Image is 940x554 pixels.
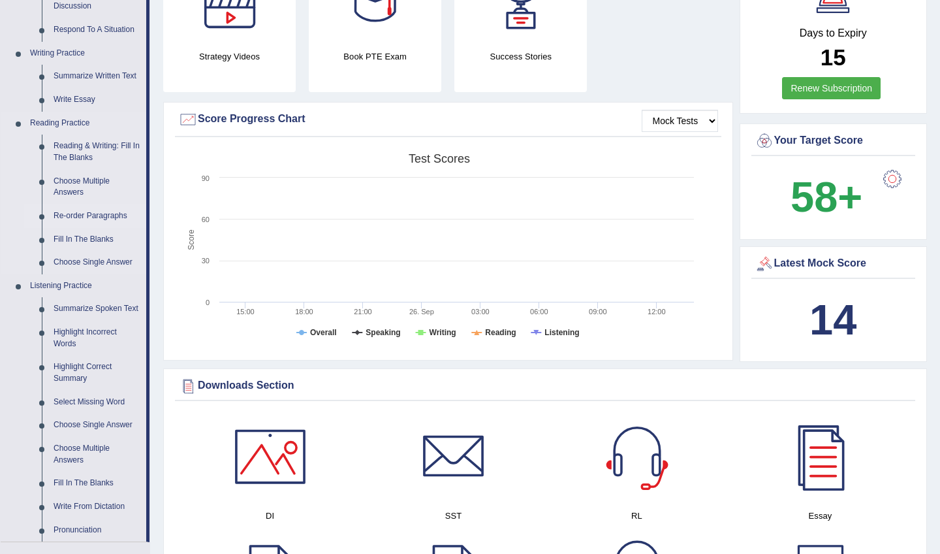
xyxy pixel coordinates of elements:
[809,296,856,344] b: 14
[48,321,146,355] a: Highlight Incorrect Words
[178,110,718,129] div: Score Progress Chart
[48,135,146,169] a: Reading & Writing: Fill In The Blanks
[821,44,846,70] b: 15
[310,328,337,337] tspan: Overall
[48,355,146,390] a: Highlight Correct Summary
[544,328,579,337] tspan: Listening
[430,328,456,337] tspan: Writing
[187,229,196,250] tspan: Score
[552,509,722,523] h4: RL
[48,18,146,42] a: Respond To A Situation
[48,88,146,112] a: Write Essay
[185,509,355,523] h4: DI
[48,297,146,321] a: Summarize Spoken Text
[48,391,146,414] a: Select Missing Word
[755,131,913,151] div: Your Target Score
[24,112,146,135] a: Reading Practice
[48,228,146,252] a: Fill In The Blanks
[202,257,210,265] text: 30
[309,50,441,63] h4: Book PTE Exam
[648,308,666,316] text: 12:00
[366,328,400,337] tspan: Speaking
[24,274,146,298] a: Listening Practice
[163,50,296,63] h4: Strategy Videos
[202,216,210,223] text: 60
[755,27,913,39] h4: Days to Expiry
[755,254,913,274] div: Latest Mock Score
[48,495,146,519] a: Write From Dictation
[48,519,146,542] a: Pronunciation
[48,170,146,204] a: Choose Multiple Answers
[24,42,146,65] a: Writing Practice
[48,414,146,437] a: Choose Single Answer
[48,65,146,88] a: Summarize Written Text
[471,308,490,316] text: 03:00
[178,376,912,396] div: Downloads Section
[485,328,516,337] tspan: Reading
[295,308,313,316] text: 18:00
[589,308,607,316] text: 09:00
[202,174,210,182] text: 90
[206,299,210,306] text: 0
[236,308,255,316] text: 15:00
[48,472,146,495] a: Fill In The Blanks
[48,251,146,274] a: Choose Single Answer
[409,152,470,165] tspan: Test scores
[791,173,862,221] b: 58+
[782,77,881,99] a: Renew Subscription
[530,308,548,316] text: 06:00
[48,204,146,228] a: Re-order Paragraphs
[409,308,434,316] tspan: 26. Sep
[735,509,905,523] h4: Essay
[48,437,146,472] a: Choose Multiple Answers
[454,50,587,63] h4: Success Stories
[368,509,539,523] h4: SST
[354,308,372,316] text: 21:00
